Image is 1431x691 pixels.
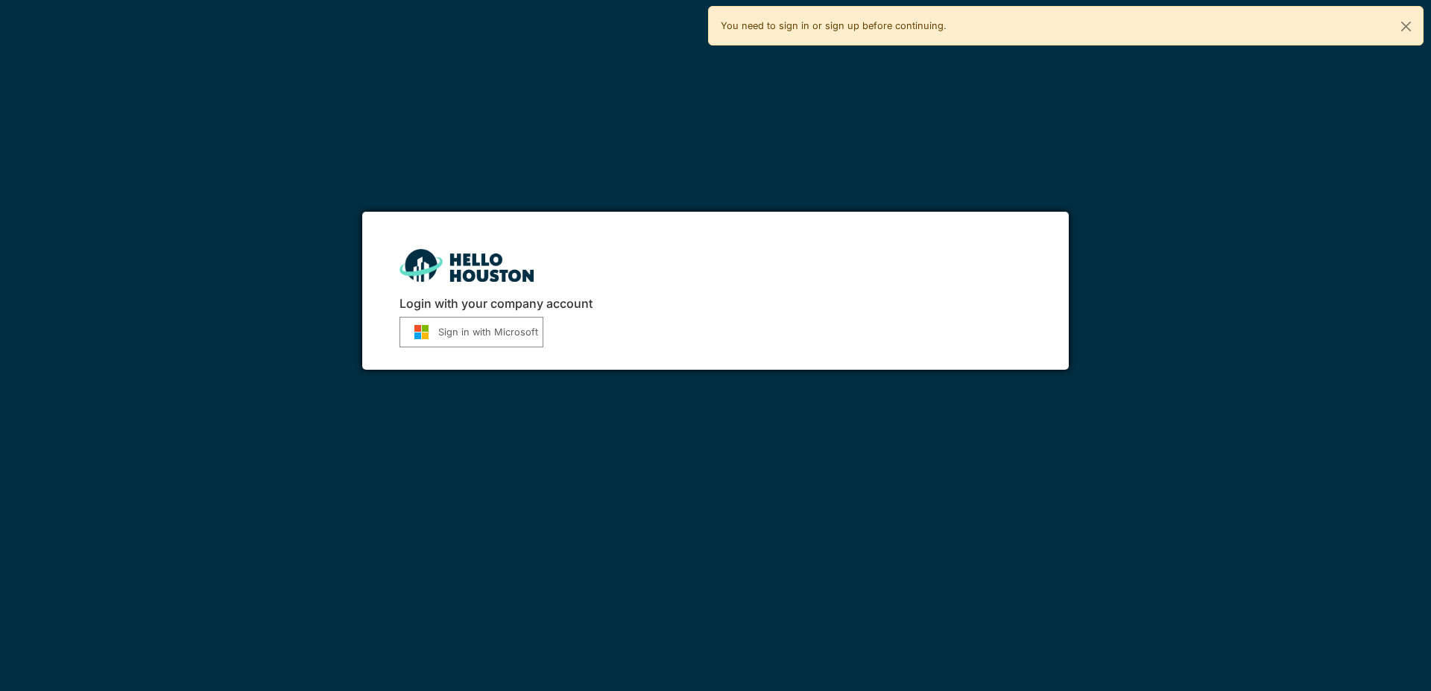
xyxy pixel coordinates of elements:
img: HH_line-BYnF2_Hg.png [399,249,534,281]
button: Close [1389,7,1423,46]
div: You need to sign in or sign up before continuing. [708,6,1424,45]
img: MS-SymbolLockup-P_kNf4n3.svg [405,324,438,340]
h6: Login with your company account [399,297,1031,311]
button: Sign in with Microsoft [399,317,543,347]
